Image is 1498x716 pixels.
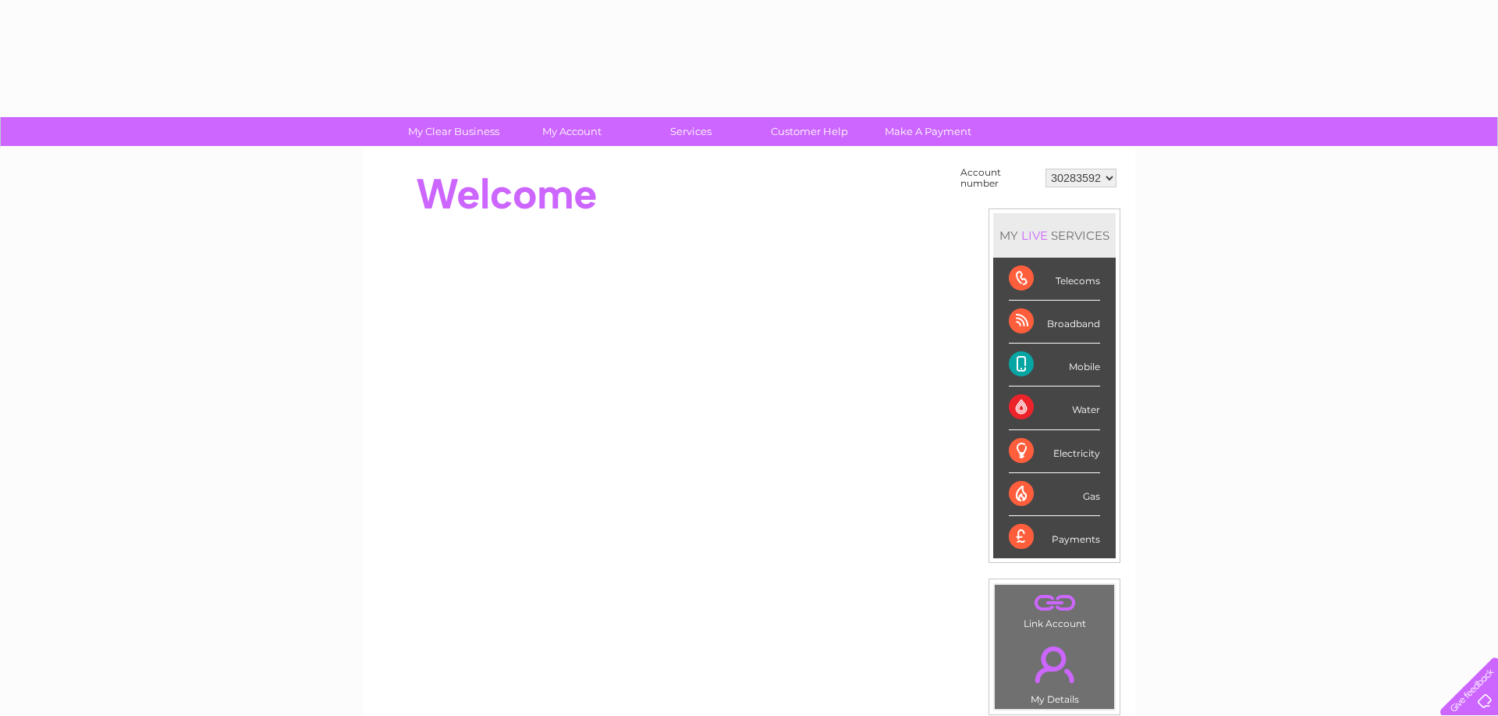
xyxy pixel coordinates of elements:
[993,213,1116,258] div: MY SERVICES
[1018,228,1051,243] div: LIVE
[1009,473,1100,516] div: Gas
[1009,258,1100,301] div: Telecoms
[999,637,1110,692] a: .
[389,117,518,146] a: My Clear Business
[957,163,1042,193] td: Account number
[627,117,755,146] a: Services
[994,584,1115,633] td: Link Account
[1009,301,1100,344] div: Broadband
[999,589,1110,616] a: .
[745,117,874,146] a: Customer Help
[994,633,1115,710] td: My Details
[864,117,992,146] a: Make A Payment
[1009,430,1100,473] div: Electricity
[1009,386,1100,429] div: Water
[1009,516,1100,558] div: Payments
[508,117,637,146] a: My Account
[1009,344,1100,386] div: Mobile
